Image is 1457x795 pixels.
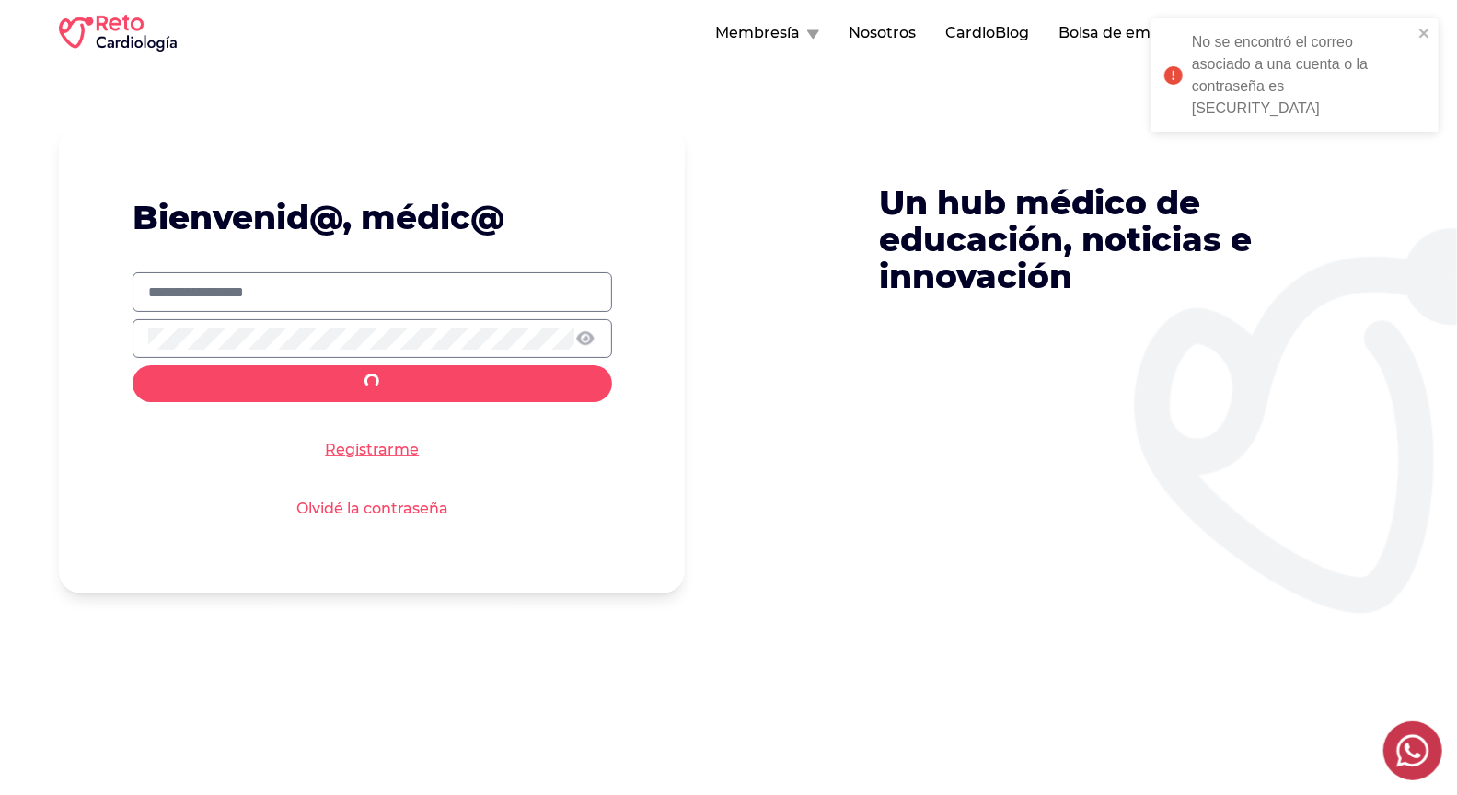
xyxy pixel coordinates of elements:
[325,439,419,461] a: Registrarme
[59,15,177,52] img: RETO Cardio Logo
[1418,26,1431,40] button: close
[133,199,612,236] h1: Bienvenid@, médic@
[1058,22,1183,44] button: Bolsa de empleo
[715,22,819,44] button: Membresía
[945,22,1029,44] button: CardioBlog
[296,498,448,520] a: Olvidé la contraseña
[879,184,1291,294] p: Un hub médico de educación, noticias e innovación
[849,22,916,44] button: Nosotros
[1192,31,1413,120] div: No se encontró el correo asociado a una cuenta o la contraseña es [SECURITY_DATA]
